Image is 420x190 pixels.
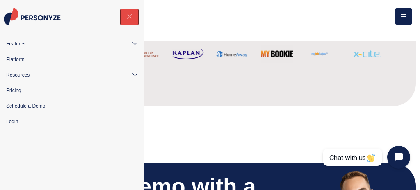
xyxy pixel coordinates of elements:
img: kaplan-inc-kaplan-university-kaplan-international-english-logo-test-preparation-school-logo-4c6b2... [171,49,203,59]
img: x-cite_logo_en_png [351,47,383,60]
img: mb326x189 [261,45,293,63]
span: Platform [6,56,25,63]
span: Pricing [6,87,21,94]
span: Schedule a Demo [6,102,45,110]
img: cropped Group 183 [2,8,61,25]
img: 602e33f0d9ced200045a5789 [216,51,248,57]
span: Resources [6,71,30,79]
img: myjobhelper [306,45,338,62]
span: Login [6,118,18,125]
span: Features [6,40,25,47]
